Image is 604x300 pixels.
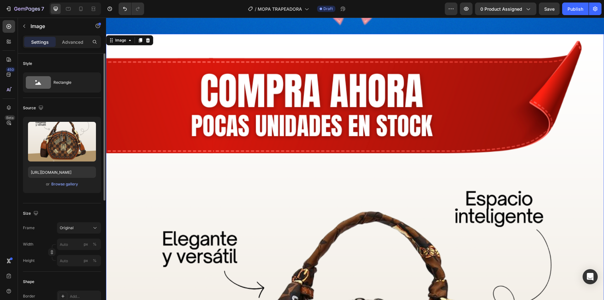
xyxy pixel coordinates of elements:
div: Undo/Redo [119,3,144,15]
button: Save [539,3,560,15]
span: Save [544,6,555,12]
label: Width [23,241,33,247]
div: Style [23,61,32,66]
p: Settings [31,39,49,45]
div: 450 [6,67,15,72]
div: Size [23,209,40,218]
button: px [91,257,98,264]
div: Shape [23,279,34,285]
div: Open Intercom Messenger [583,269,598,284]
div: Beta [5,115,15,120]
div: Rectangle [53,75,92,90]
button: 7 [3,3,47,15]
span: 0 product assigned [480,6,522,12]
div: px [84,241,88,247]
button: % [82,257,90,264]
div: % [93,241,97,247]
button: % [82,241,90,248]
span: MOPA TRAPEADORA [258,6,302,12]
div: Add... [70,294,99,299]
label: Height [23,258,35,263]
img: preview-image [28,122,96,161]
p: 7 [41,5,44,13]
div: Publish [568,6,583,12]
input: px% [57,255,101,266]
button: 0 product assigned [475,3,536,15]
div: % [93,258,97,263]
span: Draft [323,6,333,12]
div: Border [23,293,35,299]
span: Original [60,225,74,231]
div: px [84,258,88,263]
span: / [255,6,256,12]
button: px [91,241,98,248]
iframe: Design area [106,18,604,300]
input: https://example.com/image.jpg [28,167,96,178]
p: Advanced [62,39,83,45]
label: Frame [23,225,35,231]
button: Publish [562,3,589,15]
input: px% [57,239,101,250]
span: or [46,180,50,188]
button: Browse gallery [51,181,78,187]
div: Source [23,104,45,112]
p: Image [31,22,84,30]
button: Original [57,222,101,234]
